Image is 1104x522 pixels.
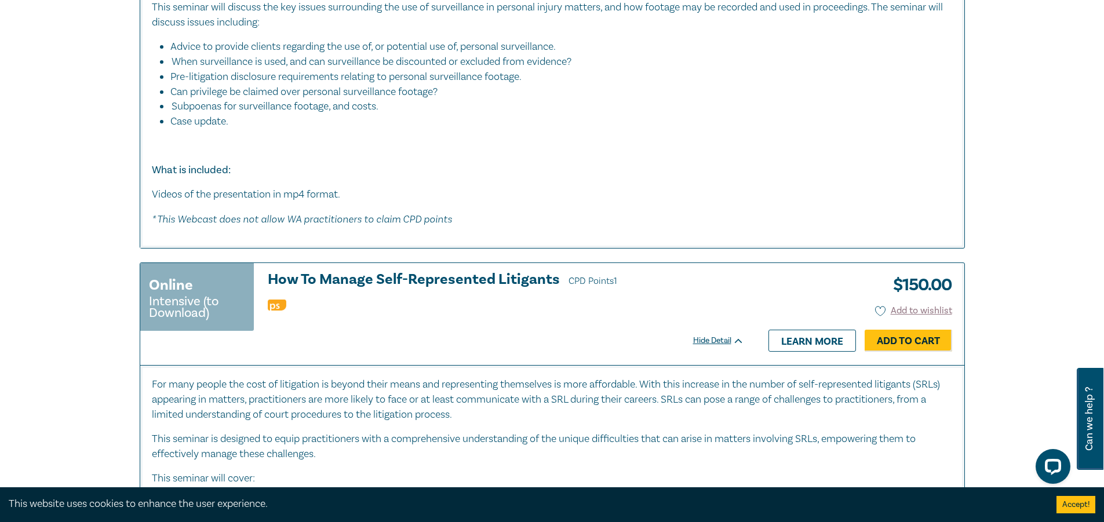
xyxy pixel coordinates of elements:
img: Professional Skills [268,300,286,311]
iframe: LiveChat chat widget [1026,444,1075,493]
li: When surveillance is used, and can surveillance be discounted or excluded from evidence? [170,54,941,70]
h3: $ 150.00 [884,272,952,298]
strong: What is included: [152,163,231,177]
li: Pre-litigation disclosure requirements relating to personal surveillance footage. [170,70,941,85]
a: Add to Cart [865,330,952,352]
h3: How To Manage Self-Represented Litigants [268,272,744,289]
em: * This Webcast does not allow WA practitioners to claim CPD points [152,213,452,225]
p: Videos of the presentation in mp4 format. [152,187,953,202]
a: Learn more [768,330,856,352]
div: This website uses cookies to enhance the user experience. [9,497,1039,512]
button: Accept cookies [1056,496,1095,513]
span: Can we help ? [1084,375,1095,463]
div: Hide Detail [693,335,757,346]
button: Add to wishlist [875,304,952,317]
li: Can privilege be claimed over personal surveillance footage? [170,85,941,100]
a: How To Manage Self-Represented Litigants CPD Points1 [268,272,744,289]
small: Intensive (to Download) [149,295,245,319]
li: Subpoenas for surveillance footage, and costs. [170,99,941,114]
li: Case update. [170,114,953,129]
p: For many people the cost of litigation is beyond their means and representing themselves is more ... [152,377,953,422]
h3: Online [149,275,193,295]
p: This seminar will cover: [152,471,953,486]
li: Advice to provide clients regarding the use of, or potential use of, personal surveillance. [170,39,941,54]
span: CPD Points 1 [569,275,617,287]
p: This seminar is designed to equip practitioners with a comprehensive understanding of the unique ... [152,432,953,462]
